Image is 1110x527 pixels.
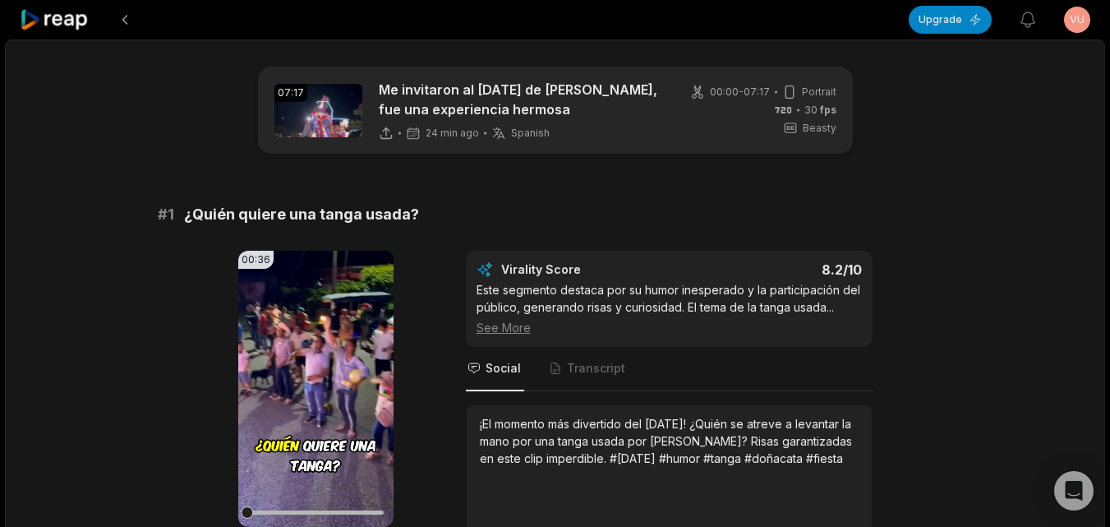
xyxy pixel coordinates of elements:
p: Me invitaron al [DATE] de [PERSON_NAME], fue una experiencia hermosa [379,80,662,119]
span: Social [486,360,521,377]
span: ¿Quién quiere una tanga usada? [184,203,419,226]
span: 24 min ago [426,127,479,140]
div: Este segmento destaca por su humor inesperado y la participación del público, generando risas y c... [477,281,862,336]
div: See More [477,319,862,336]
span: Transcript [567,360,625,377]
span: Beasty [803,121,836,136]
span: fps [820,104,836,116]
div: ¡El momento más divertido del [DATE]! ¿Quién se atreve a levantar la mano por una tanga usada por... [480,415,859,467]
video: Your browser does not support mp4 format. [238,251,394,527]
nav: Tabs [466,347,873,391]
span: # 1 [158,203,174,226]
div: 8.2 /10 [685,261,862,278]
div: Open Intercom Messenger [1054,471,1094,511]
div: 07:17 [274,84,307,102]
button: Upgrade [909,6,992,34]
span: Spanish [511,127,550,140]
span: Portrait [802,85,836,99]
span: 30 [804,103,836,118]
span: 00:00 - 07:17 [710,85,770,99]
div: Virality Score [501,261,678,278]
